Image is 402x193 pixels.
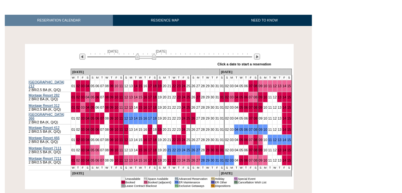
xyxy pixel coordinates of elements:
[244,84,248,88] a: 06
[278,105,281,109] a: 13
[282,138,286,142] a: 14
[105,95,109,99] a: 08
[158,84,162,88] a: 19
[234,95,238,99] a: 04
[95,128,99,131] a: 06
[254,95,257,99] a: 08
[124,105,128,109] a: 12
[76,116,80,120] a: 02
[249,116,253,120] a: 07
[210,128,214,131] a: 30
[239,128,243,131] a: 05
[76,128,80,131] a: 02
[239,95,243,99] a: 05
[278,95,281,99] a: 13
[86,95,90,99] a: 04
[196,95,200,99] a: 27
[105,84,109,88] a: 08
[86,138,90,142] a: 04
[95,138,99,142] a: 06
[110,148,114,152] a: 09
[230,128,233,131] a: 03
[119,138,123,142] a: 11
[201,84,205,88] a: 28
[153,105,157,109] a: 18
[167,95,171,99] a: 21
[138,105,142,109] a: 15
[287,128,291,131] a: 15
[29,136,60,140] a: Montage Resort 466
[186,95,190,99] a: 25
[119,128,123,131] a: 11
[239,84,243,88] a: 05
[124,116,128,120] a: 12
[225,95,229,99] a: 02
[206,116,209,120] a: 29
[282,95,286,99] a: 14
[258,84,262,88] a: 09
[29,126,60,130] a: Montage Resort 412
[162,84,166,88] a: 20
[215,84,219,88] a: 31
[129,138,133,142] a: 13
[220,138,224,142] a: 01
[215,116,219,120] a: 31
[196,128,200,131] a: 27
[182,105,185,109] a: 24
[230,116,233,120] a: 03
[278,84,281,88] a: 13
[206,95,209,99] a: 29
[249,105,253,109] a: 07
[153,138,157,142] a: 18
[124,84,128,88] a: 12
[234,84,238,88] a: 04
[182,95,185,99] a: 24
[91,148,94,152] a: 05
[110,95,114,99] a: 09
[210,116,214,120] a: 30
[273,95,277,99] a: 12
[273,84,277,88] a: 12
[206,105,209,109] a: 29
[124,138,128,142] a: 12
[258,128,262,131] a: 09
[105,138,109,142] a: 08
[215,128,219,131] a: 31
[282,116,286,120] a: 14
[162,128,166,131] a: 20
[110,84,114,88] a: 09
[196,105,200,109] a: 27
[254,116,257,120] a: 08
[249,84,253,88] a: 07
[263,138,267,142] a: 10
[71,116,75,120] a: 01
[114,116,118,120] a: 10
[129,105,133,109] a: 13
[138,128,142,131] a: 15
[143,116,147,120] a: 16
[167,105,171,109] a: 21
[239,105,243,109] a: 05
[263,116,267,120] a: 10
[113,15,217,26] a: RESIDENCE MAP
[29,146,61,150] a: Montage Resort 7111
[76,138,80,142] a: 02
[230,138,233,142] a: 03
[225,138,229,142] a: 02
[148,95,152,99] a: 17
[278,128,281,131] a: 13
[91,95,94,99] a: 05
[273,138,277,142] a: 12
[158,138,162,142] a: 19
[273,116,277,120] a: 12
[95,95,99,99] a: 06
[234,116,238,120] a: 04
[5,15,113,26] a: RESERVATION CALENDAR
[148,105,152,109] a: 17
[158,116,162,120] a: 19
[95,116,99,120] a: 06
[287,138,291,142] a: 15
[191,116,195,120] a: 26
[79,54,85,60] img: Previous
[234,128,238,131] a: 04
